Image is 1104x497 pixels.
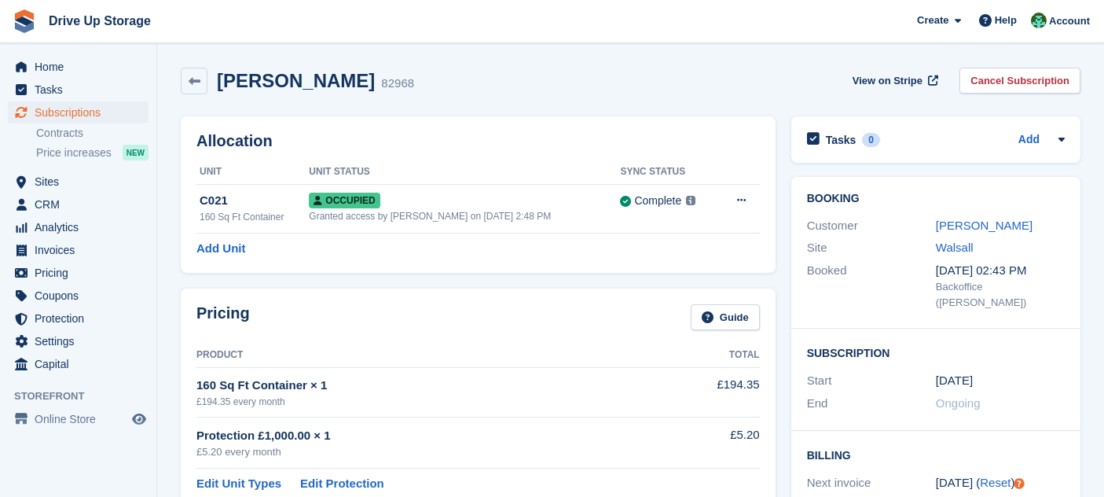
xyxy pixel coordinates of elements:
[217,70,375,91] h2: [PERSON_NAME]
[309,193,380,208] span: Occupied
[35,171,129,193] span: Sites
[620,160,717,185] th: Sync Status
[8,262,149,284] a: menu
[807,193,1065,205] h2: Booking
[8,193,149,215] a: menu
[853,73,922,89] span: View on Stripe
[807,262,936,311] div: Booked
[196,427,655,445] div: Protection £1,000.00 × 1
[35,330,129,352] span: Settings
[123,145,149,160] div: NEW
[936,396,981,410] span: Ongoing
[936,219,1032,232] a: [PERSON_NAME]
[196,304,250,330] h2: Pricing
[8,216,149,238] a: menu
[35,262,129,284] span: Pricing
[309,160,620,185] th: Unit Status
[196,395,655,409] div: £194.35 every month
[995,13,1017,28] span: Help
[936,241,974,254] a: Walsall
[196,343,655,368] th: Product
[300,475,384,493] a: Edit Protection
[807,474,936,492] div: Next invoice
[826,133,856,147] h2: Tasks
[807,239,936,257] div: Site
[936,262,1065,280] div: [DATE] 02:43 PM
[196,132,760,150] h2: Allocation
[1049,13,1090,29] span: Account
[36,126,149,141] a: Contracts
[196,160,309,185] th: Unit
[936,474,1065,492] div: [DATE] ( )
[8,56,149,78] a: menu
[35,408,129,430] span: Online Store
[35,239,129,261] span: Invoices
[634,193,681,209] div: Complete
[8,171,149,193] a: menu
[917,13,948,28] span: Create
[42,8,157,34] a: Drive Up Storage
[35,101,129,123] span: Subscriptions
[35,285,129,307] span: Coupons
[807,344,1065,360] h2: Subscription
[130,410,149,429] a: Preview store
[196,475,281,493] a: Edit Unit Types
[8,408,149,430] a: menu
[936,279,1065,310] div: Backoffice ([PERSON_NAME])
[936,372,973,390] time: 2025-05-23 00:00:00 UTC
[655,367,760,417] td: £194.35
[196,444,655,460] div: £5.20 every month
[8,285,149,307] a: menu
[959,68,1080,94] a: Cancel Subscription
[8,353,149,375] a: menu
[8,307,149,329] a: menu
[1018,131,1040,149] a: Add
[196,240,245,258] a: Add Unit
[35,216,129,238] span: Analytics
[36,144,149,161] a: Price increases NEW
[35,353,129,375] span: Capital
[196,377,655,395] div: 160 Sq Ft Container × 1
[14,388,156,404] span: Storefront
[36,145,112,160] span: Price increases
[309,209,620,223] div: Granted access by [PERSON_NAME] on [DATE] 2:48 PM
[862,133,880,147] div: 0
[8,330,149,352] a: menu
[35,56,129,78] span: Home
[1031,13,1047,28] img: Camille
[846,68,941,94] a: View on Stripe
[35,193,129,215] span: CRM
[655,418,760,469] td: £5.20
[8,101,149,123] a: menu
[807,395,936,413] div: End
[807,217,936,235] div: Customer
[686,196,695,205] img: icon-info-grey-7440780725fd019a000dd9b08b2336e03edf1995a4989e88bcd33f0948082b44.svg
[807,372,936,390] div: Start
[35,79,129,101] span: Tasks
[8,79,149,101] a: menu
[381,75,414,93] div: 82968
[200,192,309,210] div: C021
[1012,477,1026,491] div: Tooltip anchor
[13,9,36,33] img: stora-icon-8386f47178a22dfd0bd8f6a31ec36ba5ce8667c1dd55bd0f319d3a0aa187defe.svg
[35,307,129,329] span: Protection
[691,304,760,330] a: Guide
[655,343,760,368] th: Total
[200,210,309,224] div: 160 Sq Ft Container
[980,476,1010,489] a: Reset
[8,239,149,261] a: menu
[807,447,1065,462] h2: Billing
